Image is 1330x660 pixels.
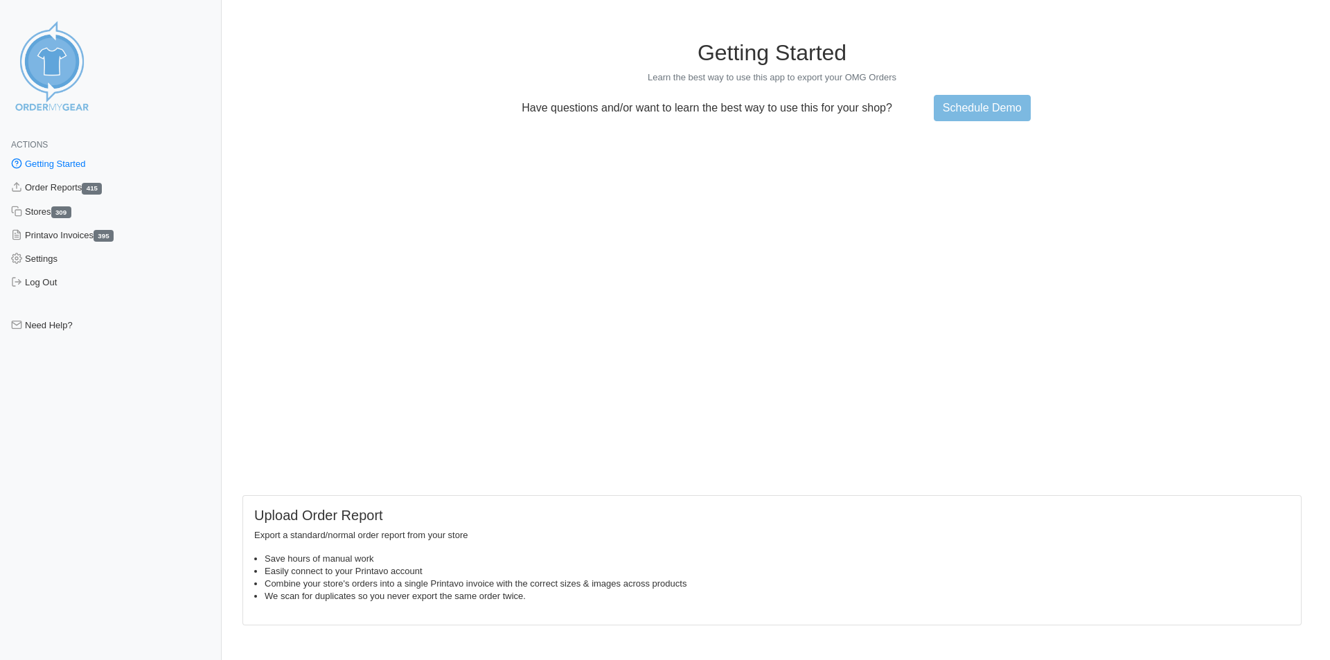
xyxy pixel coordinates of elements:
[51,206,71,218] span: 309
[254,529,1290,542] p: Export a standard/normal order report from your store
[265,578,1290,590] li: Combine your store's orders into a single Printavo invoice with the correct sizes & images across...
[94,230,114,242] span: 395
[265,553,1290,565] li: Save hours of manual work
[265,565,1290,578] li: Easily connect to your Printavo account
[242,39,1302,66] h1: Getting Started
[82,183,102,195] span: 415
[242,71,1302,84] p: Learn the best way to use this app to export your OMG Orders
[254,507,1290,524] h5: Upload Order Report
[934,95,1031,121] a: Schedule Demo
[513,102,901,114] p: Have questions and/or want to learn the best way to use this for your shop?
[265,590,1290,603] li: We scan for duplicates so you never export the same order twice.
[11,140,48,150] span: Actions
